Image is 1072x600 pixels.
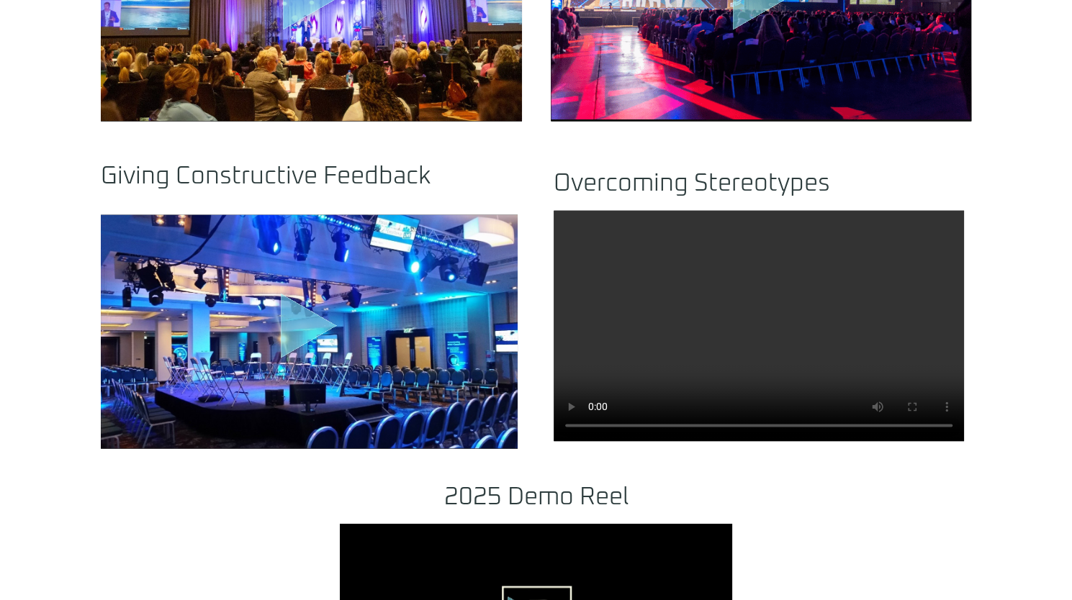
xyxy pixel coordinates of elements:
[101,164,518,188] h2: Giving Constructive Feedback
[554,171,964,196] h2: Overcoming Stereotypes
[273,293,345,370] div: Play Video
[340,484,733,509] h2: 2025 Demo Reel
